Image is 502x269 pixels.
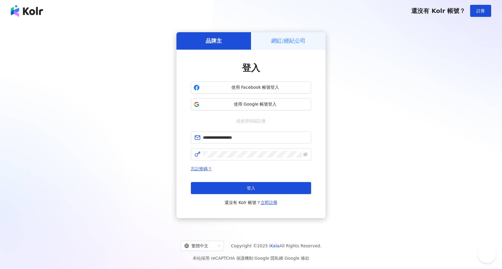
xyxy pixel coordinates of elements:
div: 繁體中文 [184,241,215,251]
span: 或使用信箱註冊 [232,118,270,124]
a: 忘記密碼？ [191,166,212,171]
img: logo [11,5,43,17]
span: 還沒有 Kolr 帳號？ [411,7,465,14]
span: | [283,256,285,261]
span: 本站採用 reCAPTCHA 保護機制 [193,255,309,262]
h5: 網紅/經紀公司 [271,37,306,45]
h5: 品牌主 [206,37,222,45]
iframe: Help Scout Beacon - Open [478,245,496,263]
a: Google 隱私權 [254,256,283,261]
span: | [253,256,255,261]
button: 使用 Google 帳號登入 [191,98,311,110]
span: 註冊 [476,8,485,13]
span: eye-invisible [303,152,308,156]
span: 使用 Google 帳號登入 [202,101,308,107]
span: 登入 [242,63,260,73]
a: Google 條款 [285,256,309,261]
span: 使用 Facebook 帳號登入 [202,85,308,91]
a: iKala [269,243,280,248]
a: 立即註冊 [261,200,277,205]
button: 使用 Facebook 帳號登入 [191,82,311,94]
span: 登入 [247,186,255,190]
span: 還沒有 Kolr 帳號？ [225,199,277,206]
button: 註冊 [470,5,491,17]
span: Copyright © 2025 All Rights Reserved. [231,242,322,249]
button: 登入 [191,182,311,194]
